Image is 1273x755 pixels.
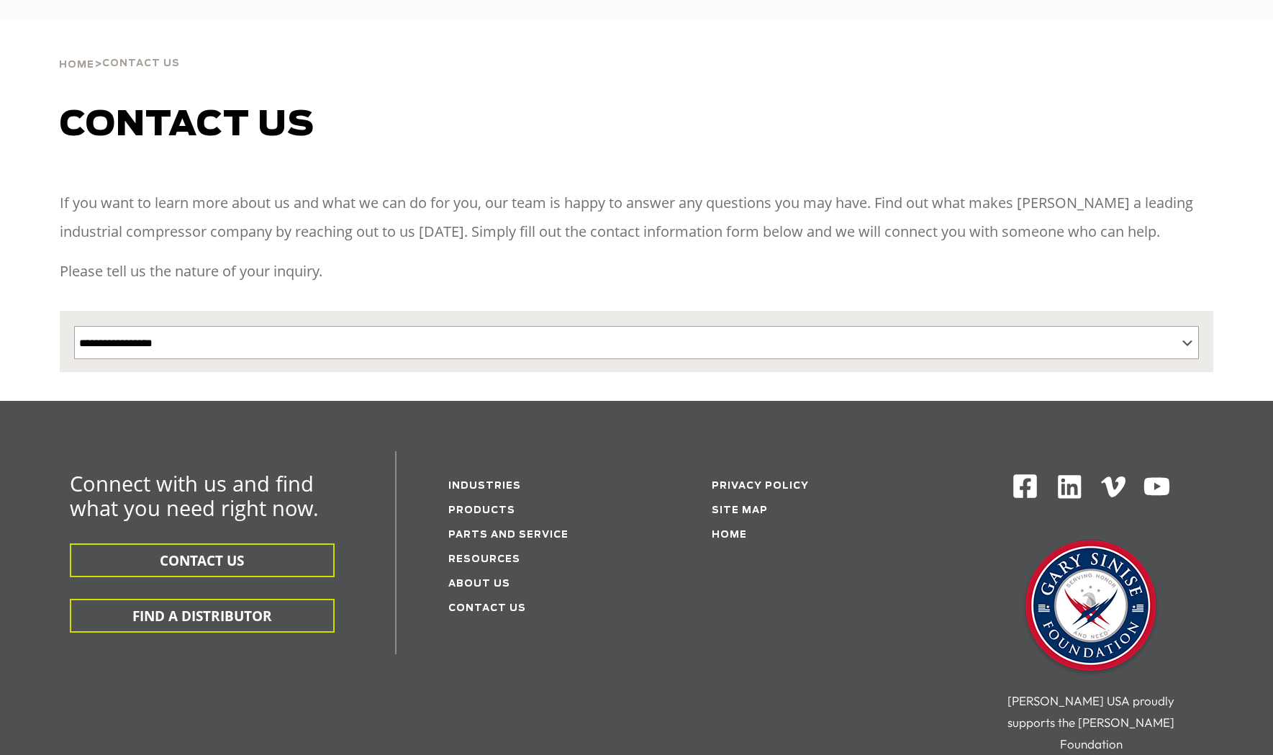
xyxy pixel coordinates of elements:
[70,469,319,522] span: Connect with us and find what you need right now.
[59,22,180,76] div: >
[712,530,747,540] a: Home
[712,506,768,515] a: Site Map
[60,257,1214,286] p: Please tell us the nature of your inquiry.
[1007,693,1174,751] span: [PERSON_NAME] USA proudly supports the [PERSON_NAME] Foundation
[70,543,335,577] button: CONTACT US
[448,604,526,613] a: Contact Us
[1056,473,1084,501] img: Linkedin
[448,555,520,564] a: Resources
[1012,473,1038,499] img: Facebook
[712,482,809,491] a: Privacy Policy
[102,59,180,68] span: Contact Us
[59,58,94,71] a: Home
[448,579,510,589] a: About Us
[1143,473,1171,501] img: Youtube
[60,189,1214,246] p: If you want to learn more about us and what we can do for you, our team is happy to answer any qu...
[448,482,521,491] a: Industries
[1019,535,1163,679] img: Gary Sinise Foundation
[70,599,335,633] button: FIND A DISTRIBUTOR
[59,60,94,70] span: Home
[60,108,314,143] span: Contact us
[448,506,515,515] a: Products
[1101,476,1125,497] img: Vimeo
[448,530,568,540] a: Parts and service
